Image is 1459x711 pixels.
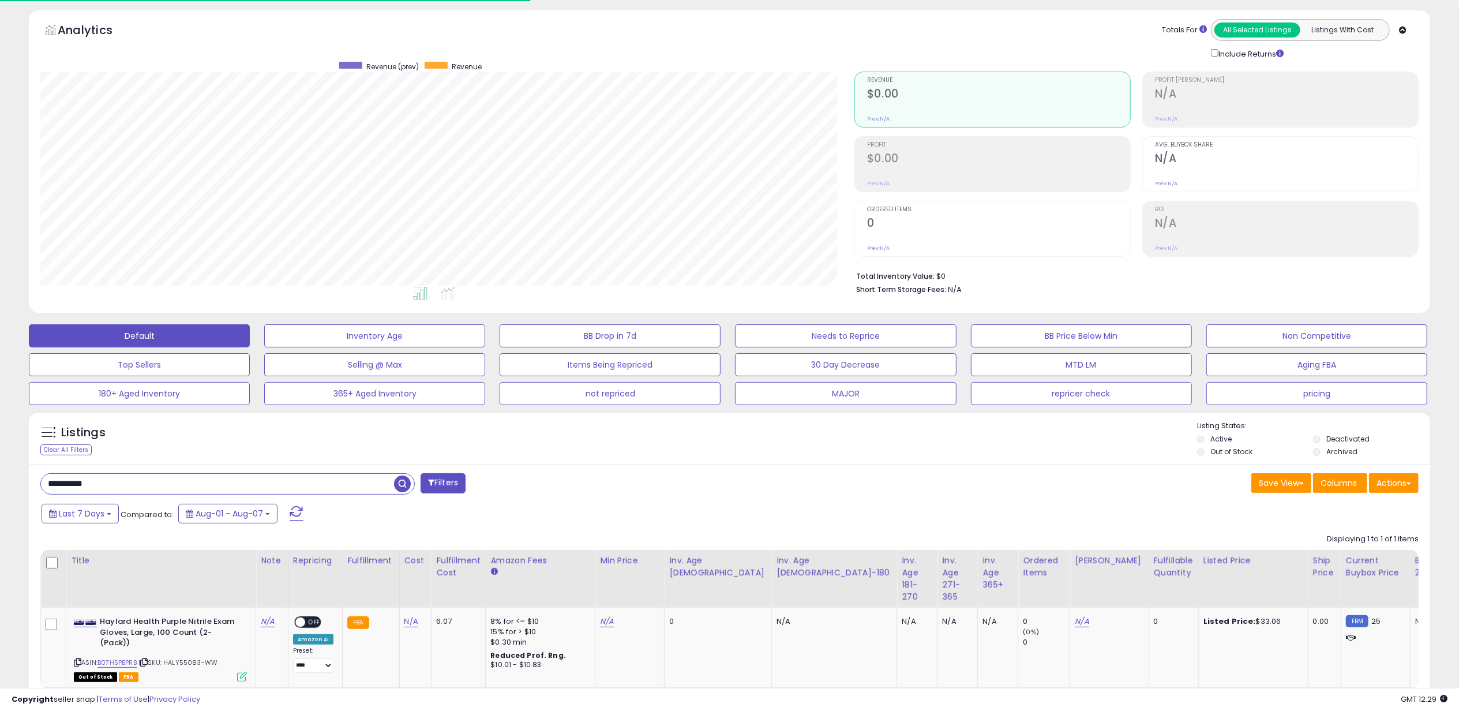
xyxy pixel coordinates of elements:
div: Preset: [293,647,333,673]
button: Columns [1313,473,1367,493]
span: Revenue [867,77,1130,84]
h5: Listings [61,425,106,441]
span: Compared to: [121,509,174,520]
button: 180+ Aged Inventory [29,382,250,405]
button: Save View [1251,473,1311,493]
div: Cost [404,555,427,567]
button: Top Sellers [29,353,250,376]
small: Amazon Fees. [490,567,497,577]
b: Total Inventory Value: [856,271,935,281]
div: Inv. Age 365+ [982,555,1013,591]
a: N/A [600,616,614,627]
span: Ordered Items [867,207,1130,213]
small: Prev: N/A [867,180,890,187]
p: Listing States: [1197,421,1430,432]
button: Default [29,324,250,347]
label: Archived [1326,447,1357,456]
div: N/A [982,616,1009,627]
button: Selling @ Max [264,353,485,376]
div: Ship Price [1313,555,1336,579]
strong: Copyright [12,694,54,705]
b: Listed Price: [1203,616,1256,627]
div: 15% for > $10 [490,627,586,637]
div: 0 [669,616,763,627]
div: Listed Price [1203,555,1303,567]
button: 365+ Aged Inventory [264,382,485,405]
button: Aug-01 - Aug-07 [178,504,277,523]
div: 8% for <= $10 [490,616,586,627]
div: Current Buybox Price [1346,555,1405,579]
div: Ordered Items [1023,555,1065,579]
span: FBA [119,672,138,682]
button: BB Price Below Min [971,324,1192,347]
div: Note [261,555,283,567]
button: Needs to Reprice [735,324,956,347]
span: Aug-01 - Aug-07 [196,508,263,519]
button: Actions [1369,473,1419,493]
span: Last 7 Days [59,508,104,519]
button: Last 7 Days [42,504,119,523]
small: Prev: N/A [867,245,890,252]
small: Prev: N/A [1155,115,1177,122]
div: BB Share 24h. [1415,555,1457,579]
img: 31JQl8YNINL._SL40_.jpg [74,619,97,625]
div: Totals For [1162,25,1207,36]
button: Inventory Age [264,324,485,347]
div: Include Returns [1202,47,1297,60]
button: BB Drop in 7d [500,324,721,347]
div: 0 [1023,616,1070,627]
button: 30 Day Decrease [735,353,956,376]
span: Profit [PERSON_NAME] [1155,77,1418,84]
button: Items Being Repriced [500,353,721,376]
span: Columns [1321,477,1357,489]
a: Terms of Use [99,694,148,705]
small: (0%) [1023,627,1039,637]
div: 6.07 [436,616,477,627]
div: Inv. Age [DEMOGRAPHIC_DATA] [669,555,767,579]
span: Revenue (prev) [366,62,419,72]
span: 25 [1371,616,1381,627]
div: ASIN: [74,616,247,680]
div: N/A [902,616,928,627]
div: $0.30 min [490,637,586,648]
span: N/A [948,284,962,295]
a: N/A [404,616,418,627]
span: Profit [867,142,1130,148]
h2: 0 [867,216,1130,232]
div: Fulfillment Cost [436,555,481,579]
div: seller snap | | [12,694,200,705]
div: Inv. Age 181-270 [902,555,932,603]
div: Inv. Age [DEMOGRAPHIC_DATA]-180 [777,555,892,579]
div: $33.06 [1203,616,1299,627]
a: N/A [261,616,275,627]
small: Prev: N/A [867,115,890,122]
small: Prev: N/A [1155,245,1177,252]
div: N/A [777,616,888,627]
button: repricer check [971,382,1192,405]
div: Displaying 1 to 1 of 1 items [1327,534,1419,545]
b: Reduced Prof. Rng. [490,650,566,660]
button: All Selected Listings [1214,23,1300,38]
label: Deactivated [1326,434,1370,444]
h2: N/A [1155,152,1418,167]
button: not repriced [500,382,721,405]
h5: Analytics [58,22,135,41]
span: ROI [1155,207,1418,213]
b: Short Term Storage Fees: [856,285,946,294]
span: All listings that are currently out of stock and unavailable for purchase on Amazon [74,672,117,682]
div: N/A [1415,616,1453,627]
div: Amazon AI [293,634,333,645]
button: MTD LM [971,353,1192,376]
div: Title [71,555,251,567]
div: Repricing [293,555,337,567]
h2: N/A [1155,87,1418,103]
div: [PERSON_NAME] [1075,555,1143,567]
h2: $0.00 [867,87,1130,103]
div: Fulfillable Quantity [1154,555,1194,579]
span: Avg. Buybox Share [1155,142,1418,148]
div: Inv. Age 271-365 [942,555,973,603]
label: Out of Stock [1210,447,1252,456]
button: Listings With Cost [1300,23,1386,38]
a: B07H5PBPRB [97,658,137,668]
button: Aging FBA [1206,353,1427,376]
